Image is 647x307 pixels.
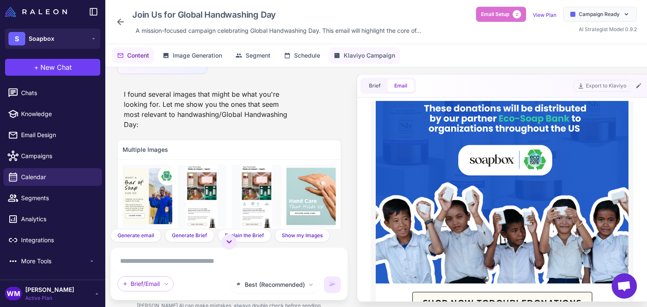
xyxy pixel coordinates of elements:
span: Calendar [21,172,95,182]
span: Best (Recommended) [245,280,305,289]
button: +New Chat [5,59,100,76]
span: + [34,62,39,72]
button: Content [112,48,154,64]
img: Children with soap bar - hygiene and hope theme [123,168,172,224]
button: Best (Recommended) [230,276,319,293]
button: Email [388,79,414,92]
span: Chats [21,88,95,98]
img: Hand applying cream - hand care theme [286,168,336,225]
span: Campaigns [21,151,95,161]
img: Soapbox products with child and soap bar [241,165,272,228]
button: Klaviyo Campaign [329,48,400,64]
span: More Tools [21,257,88,266]
a: SHOP NOW TODOUBLEDONATIONS [42,191,222,213]
div: Open chat [612,273,637,299]
span: Explain the Brief [225,232,264,239]
span: A mission-focused campaign celebrating Global Handwashing Day. This email will highlight the core... [136,26,421,35]
button: Explain the Brief [218,229,271,242]
button: Export to Klaviyo [574,80,630,92]
span: Klaviyo Campaign [344,51,395,60]
a: Knowledge [3,105,102,123]
a: Raleon Logo [5,7,70,17]
button: Image Generation [158,48,227,64]
span: Segment [246,51,270,60]
span: Show my Images [282,232,323,239]
a: Campaigns [3,147,102,165]
button: Edit Email [634,81,644,91]
span: Brief [369,82,381,90]
span: New Chat [40,62,72,72]
span: Email Setup [481,11,509,18]
span: Content [127,51,149,60]
span: 2 [513,10,521,19]
img: Raleon Logo [5,7,67,17]
span: Integrations [21,236,95,245]
span: Segments [21,193,95,203]
span: Schedule [294,51,320,60]
a: Calendar [3,168,102,186]
a: Chats [3,84,102,102]
span: Generate Brief [172,232,207,239]
span: Soapbox [29,34,54,43]
a: Integrations [3,231,102,249]
button: Generate email [110,229,161,242]
a: Email Design [3,126,102,144]
div: WM [5,287,22,300]
span: [PERSON_NAME] [25,285,74,294]
a: Segments [3,189,102,207]
button: Schedule [279,48,325,64]
span: Analytics [21,214,95,224]
span: SHOP NOW TO DONATIONS [42,191,221,213]
span: AI Strategist Model 0.9.2 [579,26,637,32]
span: Email Design [21,130,95,140]
a: View Plan [533,12,556,18]
span: Campaign Ready [579,11,620,18]
span: Knowledge [21,109,95,119]
div: I found several images that might be what you're looking for. Let me show you the ones that seem ... [117,86,297,133]
span: Image Generation [173,51,222,60]
button: Brief [362,79,388,92]
span: Active Plan [25,294,74,302]
img: Hair care products with joyful child holding soap [186,165,217,228]
button: Email Setup2 [476,7,526,22]
a: Analytics [3,210,102,228]
button: SSoapbox [5,29,100,49]
button: Generate Brief [165,229,214,242]
h3: Multiple Images [123,145,336,154]
div: Click to edit description [132,24,425,37]
button: Segment [230,48,275,64]
span: Generate email [118,232,154,239]
div: Click to edit campaign name [129,7,425,23]
span: DOUBLE [118,197,156,206]
div: Brief/Email [118,276,174,291]
div: S [8,32,25,45]
button: Show my Images [275,229,330,242]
